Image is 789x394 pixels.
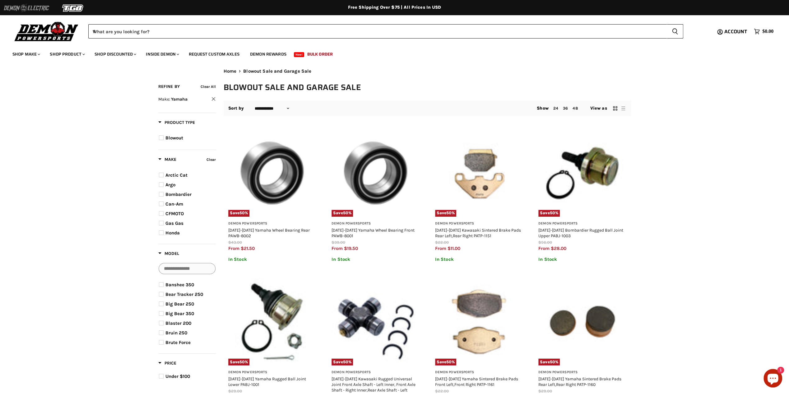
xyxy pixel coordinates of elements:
button: Filter by Make [158,156,176,164]
a: $0.00 [751,27,777,36]
input: When autocomplete results are available use up and down arrows to review and enter to select [88,24,667,38]
inbox-online-store-chat: Shopify online store chat [762,369,784,389]
span: $19.50 [344,246,358,251]
nav: Collection utilities [224,101,631,116]
span: $28.00 [551,246,566,251]
span: Arctic Cat [165,172,188,178]
a: Shop Product [45,48,89,61]
a: 36 [563,106,568,111]
span: Under $100 [165,374,190,379]
span: Blaster 200 [165,320,191,326]
a: 2016-2024 Yamaha Wheel Bearing Rear PAWB-8002Save50% [228,129,316,217]
span: New! [294,52,304,57]
span: Account [724,28,747,35]
span: from [332,246,343,251]
span: 50 [550,360,555,364]
a: 48 [573,106,578,111]
form: Product [88,24,683,38]
img: 2016-2024 Yamaha Wheel Bearing Rear PAWB-8002 [228,129,316,217]
input: Search Options [159,263,216,274]
button: Filter by Product Type [158,120,195,127]
span: $29.00 [228,389,242,393]
span: Blowout [165,135,183,141]
span: $43.00 [228,240,242,245]
img: Demon Powersports [12,20,81,42]
img: 1988-2002 Yamaha Sintered Brake Pads Rear Left,Rear Right PATP-1160 [538,278,626,366]
a: [DATE]-[DATE] Kawasaki Sintered Brake Pads Rear Left,Rear Right PATP-1151 [435,228,521,238]
span: Product Type [158,120,195,125]
a: 1988-2002 Yamaha Sintered Brake Pads Rear Left,Rear Right PATP-1160Save50% [538,278,626,366]
span: 50 [550,211,555,215]
p: In Stock [538,257,626,262]
img: 1988-2014 Bombardier Rugged Ball Joint Upper PABJ-1003 [538,129,626,217]
span: Save % [538,210,560,217]
span: 50 [343,360,348,364]
span: from [435,246,446,251]
a: Shop Discounted [90,48,140,61]
p: In Stock [228,257,316,262]
span: from [228,246,239,251]
span: Big Bear 350 [165,311,194,316]
img: 1985-1989 Yamaha Sintered Brake Pads Front Left,Front Right PATP-1161 [435,278,523,366]
span: Argo [165,182,175,188]
span: $39.00 [332,240,345,245]
a: [DATE]-[DATE] Yamaha Sintered Brake Pads Rear Left,Rear Right PATP-1160 [538,376,621,387]
span: $0.00 [762,29,773,34]
span: Model [158,251,179,256]
span: $11.00 [448,246,460,251]
button: Filter by Model [158,251,179,258]
span: 50 [446,211,452,215]
span: Save % [332,210,353,217]
span: Make [158,157,176,162]
span: Yamaha [171,97,188,102]
img: Demon Electric Logo 2 [3,2,50,14]
a: 1988-2014 Bombardier Rugged Ball Joint Upper PABJ-1003Save50% [538,129,626,217]
div: Product filter [158,83,216,388]
a: Account [722,29,751,34]
span: Save % [228,210,250,217]
h3: Demon Powersports [228,221,316,226]
span: Bruin 250 [165,330,187,336]
h3: Demon Powersports [332,370,420,375]
span: 50 [446,360,452,364]
img: 1987-2012 Kawasaki Rugged Universal Joint Front Axle Shaft - Left Inner, Front Axle Shaft - Right... [332,278,420,366]
label: Sort by [228,106,244,111]
span: $22.00 [435,389,449,393]
a: Bulk Order [303,48,337,61]
a: 1985-1989 Yamaha Sintered Brake Pads Front Left,Front Right PATP-1161Save50% [435,278,523,366]
button: Search [667,24,683,38]
span: 50 [343,211,348,215]
span: Save % [435,359,457,365]
a: 1985-2013 Kawasaki Sintered Brake Pads Rear Left,Rear Right PATP-1151Save50% [435,129,523,217]
div: Free Shipping Over $75 | All Prices In USD [146,5,643,10]
span: 50 [239,211,245,215]
span: View as [590,106,607,111]
span: Save % [435,210,457,217]
span: Save % [538,359,560,365]
span: Gas Gas [165,220,183,226]
a: 2001-2023 Yamaha Rugged Ball Joint Lower PABJ-1001Save50% [228,278,316,366]
h3: Demon Powersports [538,221,626,226]
h3: Demon Powersports [435,370,523,375]
a: [DATE]-[DATE] Bombardier Rugged Ball Joint Upper PABJ-1003 [538,228,623,238]
h3: Demon Powersports [538,370,626,375]
a: Shop Make [8,48,44,61]
a: [DATE]-[DATE] Yamaha Wheel Bearing Rear PAWB-8002 [228,228,310,238]
a: 24 [553,106,558,111]
ul: Main menu [8,45,772,61]
span: Banshee 350 [165,282,194,288]
h3: Demon Powersports [332,221,420,226]
span: Honda [165,230,180,236]
h3: Demon Powersports [435,221,523,226]
span: 50 [239,360,245,364]
a: [DATE]-[DATE] Yamaha Rugged Ball Joint Lower PABJ-1001 [228,376,306,387]
span: Show [537,106,549,111]
a: [DATE]-[DATE] Yamaha Wheel Bearing Front PAWB-8001 [332,228,415,238]
span: Make: [158,97,170,102]
button: Clear all filters [201,83,216,90]
a: 2019-2024 Yamaha Wheel Bearing Front PAWB-8001Save50% [332,129,420,217]
span: $21.50 [241,246,255,251]
span: Refine By [158,84,180,89]
span: Blowout Sale and Garage Sale [243,69,311,74]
